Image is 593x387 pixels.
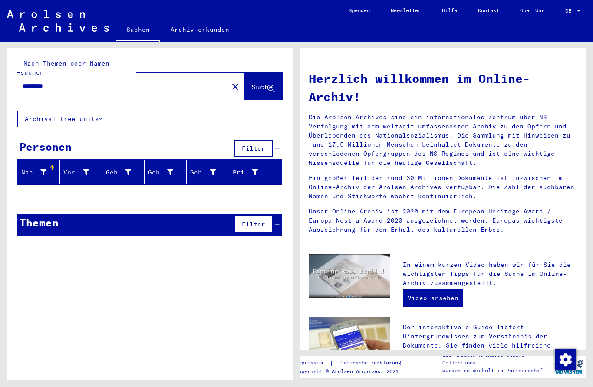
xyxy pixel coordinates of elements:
div: | [295,358,412,367]
mat-header-cell: Nachname [18,160,60,184]
mat-header-cell: Prisoner # [229,160,281,184]
button: Clear [227,78,244,95]
p: In einem kurzen Video haben wir für Sie die wichtigsten Tipps für die Suche im Online-Archiv zusa... [403,260,578,288]
div: Zustimmung ändern [555,349,576,370]
mat-header-cell: Geburt‏ [145,160,187,184]
span: Suche [251,82,273,91]
p: Unser Online-Archiv ist 2020 mit dem European Heritage Award / Europa Nostra Award 2020 ausgezeic... [309,207,578,234]
button: Archival tree units [17,111,109,127]
button: Filter [234,216,273,233]
mat-label: Nach Themen oder Namen suchen [20,59,109,76]
div: Geburtsname [106,168,131,177]
a: Impressum [295,358,329,367]
a: Archiv erkunden [160,19,240,40]
div: Geburtsname [106,165,144,179]
p: Ein großer Teil der rund 30 Millionen Dokumente ist inzwischen im Online-Archiv der Arolsen Archi... [309,174,578,201]
p: Die Arolsen Archives Online-Collections [442,351,551,367]
mat-icon: close [230,82,240,92]
mat-header-cell: Geburtsname [102,160,145,184]
button: Filter [234,140,273,157]
div: Geburt‏ [148,165,186,179]
img: Arolsen_neg.svg [7,10,109,32]
div: Vorname [63,168,89,177]
div: Geburtsdatum [190,168,215,177]
div: Personen [20,139,72,154]
p: Copyright © Arolsen Archives, 2021 [295,367,412,375]
img: yv_logo.png [553,356,585,377]
div: Geburtsdatum [190,165,228,179]
img: video.jpg [309,254,390,298]
div: Geburt‏ [148,168,173,177]
div: Nachname [21,168,46,177]
div: Vorname [63,165,102,179]
p: wurden entwickelt in Partnerschaft mit [442,367,551,382]
div: Nachname [21,165,59,179]
div: Prisoner # [233,168,258,177]
mat-header-cell: Geburtsdatum [187,160,229,184]
span: DE [565,8,575,14]
span: Filter [242,220,265,228]
img: eguide.jpg [309,317,390,371]
span: Filter [242,144,265,152]
div: Prisoner # [233,165,271,179]
mat-header-cell: Vorname [60,160,102,184]
a: Suchen [116,19,160,42]
button: Suche [244,73,282,100]
a: Video ansehen [403,289,463,307]
div: Themen [20,215,59,230]
h1: Herzlich willkommen im Online-Archiv! [309,69,578,106]
img: Zustimmung ändern [555,349,576,370]
a: Datenschutzerklärung [333,358,412,367]
p: Der interaktive e-Guide liefert Hintergrundwissen zum Verständnis der Dokumente. Sie finden viele... [403,323,578,377]
p: Die Arolsen Archives sind ein internationales Zentrum über NS-Verfolgung mit dem weltweit umfasse... [309,113,578,167]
